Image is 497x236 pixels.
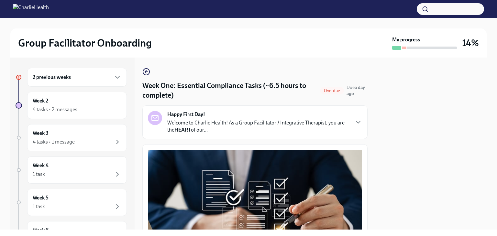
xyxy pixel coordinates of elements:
span: Overdue [320,88,344,93]
div: 1 task [33,203,45,210]
h6: Week 5 [33,194,49,201]
a: Week 34 tasks • 1 message [16,124,127,151]
div: 4 tasks • 2 messages [33,106,77,113]
a: Week 41 task [16,156,127,184]
img: CharlieHealth [13,4,49,14]
strong: a day ago [347,85,365,96]
h6: 2 previous weeks [33,74,71,81]
span: Due [347,85,365,96]
div: 4 tasks • 1 message [33,138,75,145]
h6: Week 3 [33,130,49,137]
div: 1 task [33,171,45,178]
span: September 9th, 2025 09:00 [347,84,368,97]
strong: Happy First Day! [167,111,205,118]
h4: Week One: Essential Compliance Tasks (~6.5 hours to complete) [142,81,317,100]
strong: My progress [392,36,420,43]
h6: Week 6 [33,227,49,234]
a: Week 51 task [16,189,127,216]
div: 2 previous weeks [27,68,127,87]
h3: 14% [462,37,479,49]
strong: HEART [174,127,191,133]
h2: Group Facilitator Onboarding [18,37,152,49]
h6: Week 2 [33,97,48,104]
a: Week 24 tasks • 2 messages [16,92,127,119]
p: Welcome to Charlie Health! As a Group Facilitator / Integrative Therapist, you are the of our... [167,119,349,134]
h6: Week 4 [33,162,49,169]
